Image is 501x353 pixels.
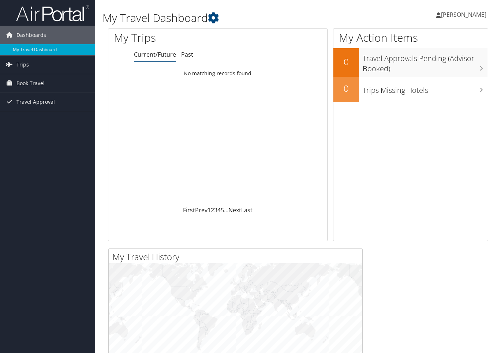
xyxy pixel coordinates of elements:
[16,93,55,111] span: Travel Approval
[207,206,211,214] a: 1
[16,56,29,74] span: Trips
[16,26,46,44] span: Dashboards
[16,74,45,92] span: Book Travel
[436,4,494,26] a: [PERSON_NAME]
[241,206,253,214] a: Last
[333,30,488,45] h1: My Action Items
[211,206,214,214] a: 2
[333,82,359,95] h2: 0
[363,81,488,95] h3: Trips Missing Hotels
[228,206,241,214] a: Next
[224,206,228,214] span: …
[221,206,224,214] a: 5
[217,206,221,214] a: 4
[441,11,486,19] span: [PERSON_NAME]
[333,77,488,102] a: 0Trips Missing Hotels
[214,206,217,214] a: 3
[102,10,363,26] h1: My Travel Dashboard
[16,5,89,22] img: airportal-logo.png
[112,251,362,263] h2: My Travel History
[108,67,327,80] td: No matching records found
[183,206,195,214] a: First
[114,30,231,45] h1: My Trips
[181,50,193,58] a: Past
[134,50,176,58] a: Current/Future
[333,56,359,68] h2: 0
[195,206,207,214] a: Prev
[363,50,488,74] h3: Travel Approvals Pending (Advisor Booked)
[333,48,488,76] a: 0Travel Approvals Pending (Advisor Booked)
